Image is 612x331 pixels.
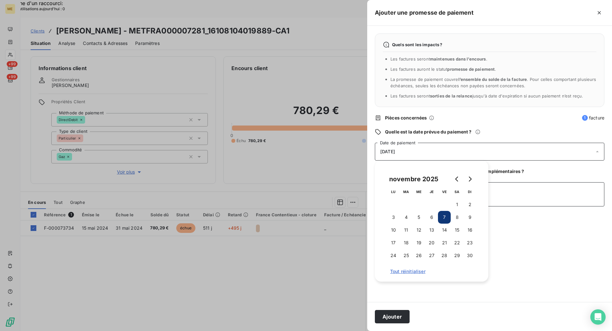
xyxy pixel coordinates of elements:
span: Les factures auront le statut . [390,67,496,72]
span: promesse de paiement [447,67,495,72]
span: Pièces concernées [385,115,427,121]
span: Quelle est la date prévue du paiement ? [385,129,471,135]
button: 27 [425,249,438,262]
span: Les factures seront . [390,56,487,61]
button: 4 [400,211,412,224]
button: 25 [400,249,412,262]
button: 17 [387,236,400,249]
span: maintenues dans l’encours [430,56,486,61]
button: 26 [412,249,425,262]
button: 10 [387,224,400,236]
button: 23 [463,236,476,249]
span: sorties de la relance [430,93,472,98]
h5: Ajouter une promesse de paiement [375,8,474,17]
button: 12 [412,224,425,236]
button: Go to previous month [451,173,463,185]
button: 19 [412,236,425,249]
button: 28 [438,249,451,262]
button: 11 [400,224,412,236]
button: 1 [451,198,463,211]
span: Quels sont les impacts ? [392,42,442,47]
button: 14 [438,224,451,236]
button: 24 [387,249,400,262]
button: 16 [463,224,476,236]
button: 5 [412,211,425,224]
button: 21 [438,236,451,249]
button: 7 [438,211,451,224]
button: 3 [387,211,400,224]
th: lundi [387,185,400,198]
button: 6 [425,211,438,224]
button: 8 [451,211,463,224]
button: 22 [451,236,463,249]
button: 9 [463,211,476,224]
div: Open Intercom Messenger [590,309,606,325]
button: 20 [425,236,438,249]
button: Go to next month [463,173,476,185]
th: mercredi [412,185,425,198]
button: Ajouter [375,310,410,323]
div: novembre 2025 [387,174,441,184]
th: dimanche [463,185,476,198]
span: l’ensemble du solde de la facture [458,77,527,82]
th: jeudi [425,185,438,198]
span: Tout réinitialiser [390,269,473,274]
th: mardi [400,185,412,198]
span: Les factures seront jusqu'à date d'expiration si aucun paiement n’est reçu. [390,93,583,98]
button: 18 [400,236,412,249]
button: 30 [463,249,476,262]
span: La promesse de paiement couvre . Pour celles comportant plusieurs échéances, seules les échéances... [390,77,596,88]
button: 13 [425,224,438,236]
span: [DATE] [380,149,395,154]
th: vendredi [438,185,451,198]
th: samedi [451,185,463,198]
button: 2 [463,198,476,211]
button: 15 [451,224,463,236]
span: 1 [582,115,588,121]
span: facture [582,115,604,121]
button: 29 [451,249,463,262]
